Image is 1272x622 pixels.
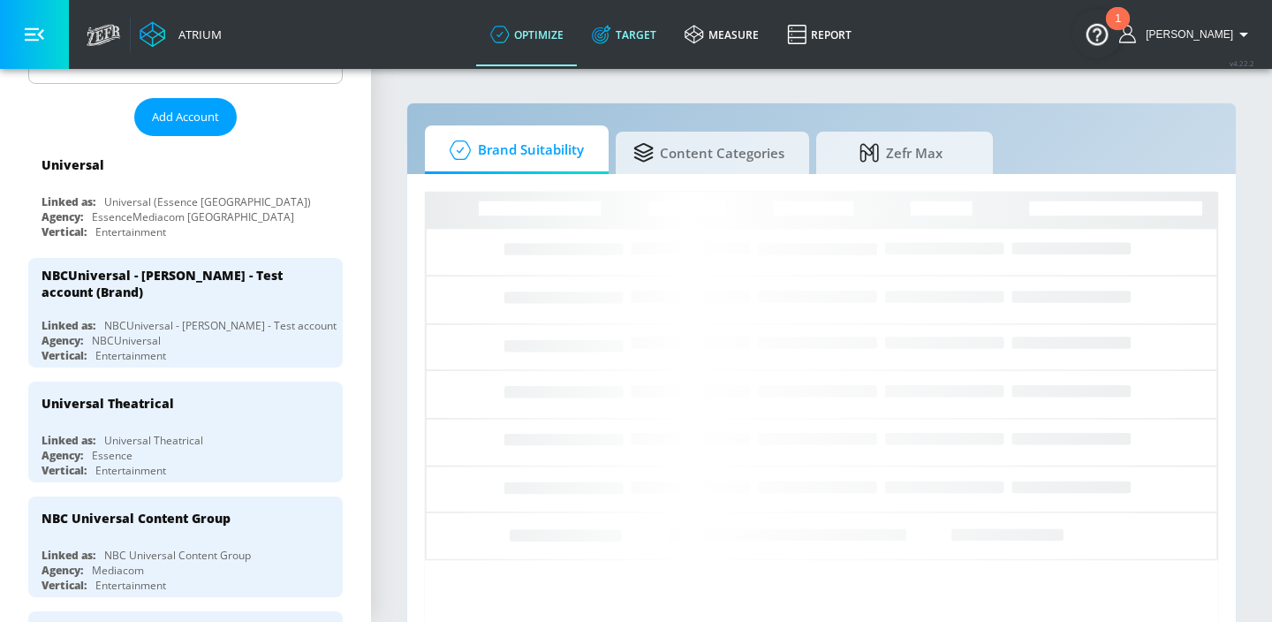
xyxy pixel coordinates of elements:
span: Add Account [152,107,219,127]
span: Brand Suitability [443,129,584,171]
div: Linked as: [42,194,95,209]
div: Universal Theatrical [42,395,174,412]
div: EssenceMediacom [GEOGRAPHIC_DATA] [92,209,294,224]
div: Agency: [42,448,83,463]
div: Linked as: [42,318,95,333]
div: Vertical: [42,463,87,478]
div: NBC Universal Content GroupLinked as:NBC Universal Content GroupAgency:MediacomVertical:Entertain... [28,497,343,597]
div: NBCUniversal - [PERSON_NAME] - Test account [104,318,337,333]
div: Universal Theatrical [104,433,203,448]
div: UniversalLinked as:Universal (Essence [GEOGRAPHIC_DATA])Agency:EssenceMediacom [GEOGRAPHIC_DATA]V... [28,143,343,244]
span: login as: anthony.rios@zefr.com [1139,28,1233,41]
div: NBCUniversal - [PERSON_NAME] - Test account (Brand)Linked as:NBCUniversal - [PERSON_NAME] - Test ... [28,258,343,368]
div: Universal TheatricalLinked as:Universal TheatricalAgency:EssenceVertical:Entertainment [28,382,343,482]
div: NBCUniversal [92,333,161,348]
a: Report [773,3,866,66]
div: Agency: [42,209,83,224]
span: v 4.22.2 [1230,58,1254,68]
div: Linked as: [42,548,95,563]
div: Universal (Essence [GEOGRAPHIC_DATA]) [104,194,311,209]
div: Entertainment [95,348,166,363]
div: Essence [92,448,132,463]
a: measure [670,3,773,66]
button: Add Account [134,98,237,136]
div: NBCUniversal - [PERSON_NAME] - Test account (Brand) [42,267,314,300]
div: Vertical: [42,348,87,363]
div: Mediacom [92,563,144,578]
a: optimize [476,3,578,66]
button: Open Resource Center, 1 new notification [1072,9,1122,58]
div: NBC Universal Content Group [104,548,251,563]
div: NBC Universal Content Group [42,510,231,527]
button: [PERSON_NAME] [1119,24,1254,45]
div: Vertical: [42,578,87,593]
div: Entertainment [95,578,166,593]
div: Vertical: [42,224,87,239]
div: Entertainment [95,224,166,239]
span: Zefr Max [834,132,968,174]
a: Target [578,3,670,66]
div: Linked as: [42,433,95,448]
div: Entertainment [95,463,166,478]
div: 1 [1115,19,1121,42]
div: Agency: [42,563,83,578]
div: Universal [42,156,104,173]
div: Agency: [42,333,83,348]
a: Atrium [140,21,222,48]
span: Content Categories [633,132,784,174]
div: Atrium [171,27,222,42]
